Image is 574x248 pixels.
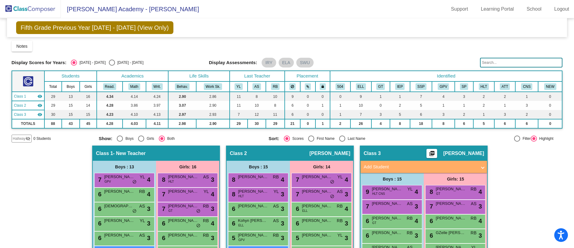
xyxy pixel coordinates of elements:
th: Keep with students [300,81,315,92]
button: YL [235,83,242,90]
div: Girls: 14 [290,161,353,173]
td: No teacher - New Teacher [12,92,44,101]
mat-radio-group: Select an option [99,136,264,142]
span: [PERSON_NAME] [302,218,332,224]
td: 8 [432,119,455,128]
td: 0 [300,101,315,110]
td: 0 [538,110,562,119]
mat-icon: visibility_off [26,136,30,141]
div: Girls: 15 [424,173,487,185]
span: Sort: [269,136,279,141]
th: Speech [455,81,473,92]
span: [PERSON_NAME] [PERSON_NAME] [238,203,268,209]
td: 3 [515,101,538,110]
th: Adrienne Smith [248,81,266,92]
span: HLT CNS [372,191,385,196]
span: [PERSON_NAME] [104,218,134,224]
a: Logout [549,4,574,14]
span: [PERSON_NAME] [302,203,332,209]
td: 1 [432,101,455,110]
span: do_not_disturb_alt [330,180,334,184]
td: 18 [410,119,432,128]
td: 0 [538,119,562,128]
span: 6 [96,220,101,227]
button: SP [460,83,468,90]
td: 6 [494,119,515,128]
td: 29 [230,119,248,128]
div: First Name [314,136,335,141]
a: Support [446,4,473,14]
span: 3 [281,219,284,228]
td: 2 [515,110,538,119]
span: [PERSON_NAME] [302,188,332,195]
span: YL [273,188,279,195]
td: 2.97 [168,110,196,119]
span: 8 [160,176,165,183]
span: YL [407,186,412,192]
span: [PERSON_NAME] [104,188,134,195]
span: GPV [104,179,111,184]
td: 26 [350,119,371,128]
span: 7 [294,176,299,183]
td: 3.86 [123,101,146,110]
button: Notes [12,41,33,52]
td: 8 [248,92,266,101]
td: 1 [390,92,410,101]
td: 7 [230,110,248,119]
td: 30 [248,119,266,128]
span: 4 [211,190,214,199]
span: 4 [281,175,284,184]
td: 0 [300,119,315,128]
div: Girls [144,136,154,141]
div: [DATE] - [DATE] [115,60,144,65]
td: 0 [330,92,350,101]
td: 2.90 [196,101,230,110]
mat-icon: picture_as_pdf [428,150,436,159]
span: 4 [415,216,418,226]
td: 9 [285,92,300,101]
mat-radio-group: Select an option [269,136,434,142]
div: Last Name [345,136,365,141]
div: Scores [290,136,304,141]
span: 3 [281,190,284,199]
div: Boys : 13 [93,161,156,173]
td: 0 [300,110,315,119]
th: Individualized Education Plan [390,81,410,92]
td: 1 [315,101,330,110]
div: [DATE] - [DATE] [77,60,106,65]
span: 8 [230,176,235,183]
td: 15 [62,101,80,110]
mat-icon: visibility [37,94,42,99]
td: 2.86 [196,92,230,101]
span: RB [337,218,343,224]
button: Read. [103,83,117,90]
span: [PERSON_NAME] [436,215,466,221]
td: 10 [350,101,371,110]
td: Adrienne Smith - No Class Name [12,101,44,110]
span: [PERSON_NAME] [238,188,268,195]
span: do_not_disturb_alt [132,209,137,214]
span: AS [337,188,343,195]
td: 5 [473,119,494,128]
span: Fifth Grade Previous Year [DATE] - [DATE] (View Only) [16,21,173,34]
td: 4.14 [123,92,146,101]
td: 2 [390,101,410,110]
span: 3 [478,202,482,211]
td: 1 [330,110,350,119]
td: 1 [494,101,515,110]
th: Girls [80,81,97,92]
span: [PERSON_NAME] [PERSON_NAME] [302,174,332,180]
span: AS [139,203,145,209]
span: 3 [345,190,348,199]
span: 6 [364,218,369,224]
td: 6 [455,119,473,128]
span: 3 [147,219,150,228]
td: 2 [494,92,515,101]
span: RB [407,215,412,222]
td: 6 [515,119,538,128]
span: [PERSON_NAME] [168,203,198,209]
span: Hallway [13,136,26,141]
th: English Language Learner [350,81,371,92]
td: 43 [62,119,80,128]
td: 1 [315,119,330,128]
